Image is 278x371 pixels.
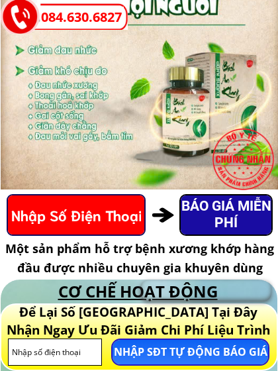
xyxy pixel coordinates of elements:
[4,239,275,278] h3: Một sản phẩm hỗ trợ bệnh xương khớp hàng đầu được nhiều chuyên gia khuyên dùng
[181,195,271,235] p: BÁO GIÁ MIỄN PHÍ
[8,195,144,235] input: Nhập Số Điện Thoại
[113,340,268,364] p: NHẬP SĐT TỰ ĐỘNG BÁO GIÁ
[3,303,274,339] h3: Để Lại Số [GEOGRAPHIC_DATA] Tại Đây Nhận Ngay Ưu Đãi Giảm Chi Phí Liệu Trình
[41,7,128,28] a: 084.630.6827
[44,279,232,304] h3: CƠ CHẾ HOẠT ĐỘNG
[9,339,102,365] input: Nhập số điện thoại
